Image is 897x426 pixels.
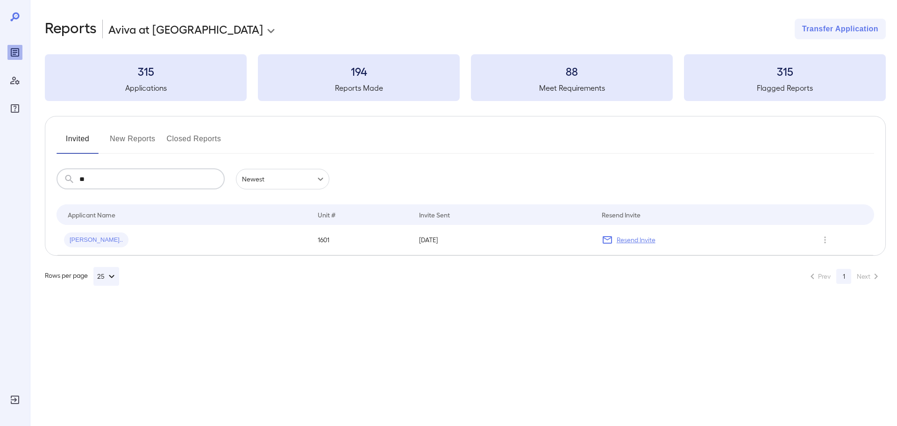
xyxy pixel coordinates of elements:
[7,392,22,407] div: Log Out
[7,101,22,116] div: FAQ
[45,267,119,286] div: Rows per page
[258,64,460,79] h3: 194
[167,131,221,154] button: Closed Reports
[684,82,886,94] h5: Flagged Reports
[684,64,886,79] h3: 315
[57,131,99,154] button: Invited
[412,225,594,255] td: [DATE]
[45,82,247,94] h5: Applications
[258,82,460,94] h5: Reports Made
[318,209,335,220] div: Unit #
[602,209,641,220] div: Resend Invite
[836,269,851,284] button: page 1
[45,64,247,79] h3: 315
[818,232,833,247] button: Row Actions
[803,269,886,284] nav: pagination navigation
[45,54,886,101] summary: 315Applications194Reports Made88Meet Requirements315Flagged Reports
[310,225,412,255] td: 1601
[471,82,673,94] h5: Meet Requirements
[93,267,119,286] button: 25
[7,45,22,60] div: Reports
[45,19,97,39] h2: Reports
[617,235,655,245] p: Resend Invite
[108,22,263,36] p: Aviva at [GEOGRAPHIC_DATA]
[471,64,673,79] h3: 88
[68,209,115,220] div: Applicant Name
[110,131,156,154] button: New Reports
[795,19,886,39] button: Transfer Application
[236,169,329,189] div: Newest
[419,209,450,220] div: Invite Sent
[64,236,128,245] span: [PERSON_NAME]..
[7,73,22,88] div: Manage Users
